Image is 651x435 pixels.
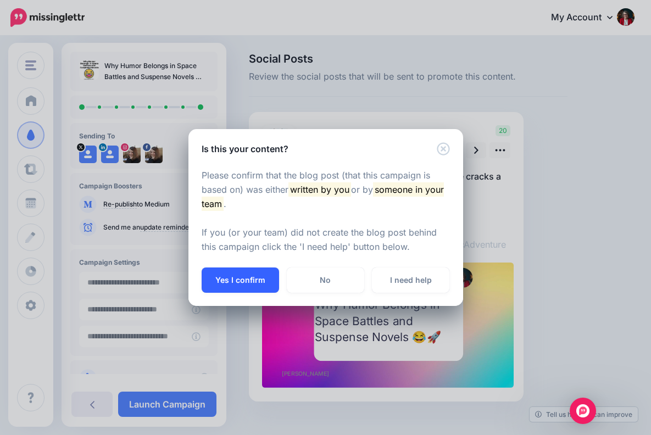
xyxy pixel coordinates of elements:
[288,182,351,197] mark: written by you
[202,182,444,211] mark: someone in your team
[202,267,279,293] button: Yes I confirm
[287,267,364,293] a: No
[437,142,450,156] button: Close
[202,169,450,254] p: Please confirm that the blog post (that this campaign is based on) was either or by . If you (or ...
[202,142,288,155] h5: Is this your content?
[372,267,449,293] a: I need help
[570,398,596,424] div: Open Intercom Messenger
